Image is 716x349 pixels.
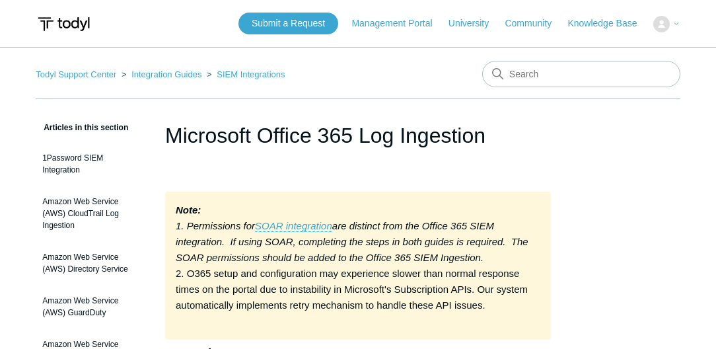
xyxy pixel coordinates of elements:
[36,12,92,36] img: Todyl Support Center Help Center home page
[36,69,116,79] a: Todyl Support Center
[176,220,528,263] em: are distinct from the Office 365 SIEM integration. If using SOAR, completing the steps in both gu...
[36,69,119,79] li: Todyl Support Center
[36,145,145,182] a: 1Password SIEM Integration
[131,69,201,79] a: Integration Guides
[204,69,285,79] li: SIEM Integrations
[176,204,201,215] strong: Note:
[567,17,650,30] a: Knowledge Base
[351,17,445,30] a: Management Portal
[176,220,255,231] em: 1. Permissions for
[36,288,145,325] a: Amazon Web Service (AWS) GuardDuty
[119,69,204,79] li: Integration Guides
[36,123,128,132] span: Articles in this section
[217,69,285,79] a: SIEM Integrations
[36,245,145,282] a: Amazon Web Service (AWS) Directory Service
[255,220,332,231] em: SOAR integration
[482,61,680,87] input: Search
[165,120,551,151] h1: Microsoft Office 365 Log Ingestion
[36,189,145,238] a: Amazon Web Service (AWS) CloudTrail Log Ingestion
[238,13,338,34] a: Submit a Request
[255,220,332,232] a: SOAR integration
[505,17,565,30] a: Community
[448,17,502,30] a: University
[165,192,551,340] div: 2. O365 setup and configuration may experience slower than normal response times on the portal du...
